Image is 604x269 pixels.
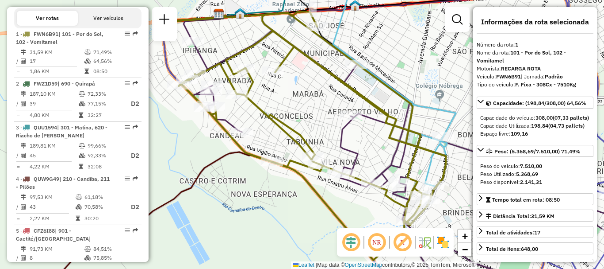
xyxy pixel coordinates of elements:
[21,255,26,261] i: Total de Atividades
[417,235,432,250] img: Fluxo de ruas
[477,73,593,81] div: Veículo:
[340,232,362,253] span: Ocultar deslocamento
[477,210,593,222] a: Distância Total:31,59 KM
[21,143,26,148] i: Distância Total
[16,227,91,242] span: 5 -
[57,80,95,87] span: | 690 - Quirapá
[93,57,138,66] td: 64,56%
[16,124,107,139] span: | 301 - Matina, 620 - Riacho de [PERSON_NAME]
[34,175,59,182] span: QUW9G49
[123,151,139,161] p: D2
[234,8,246,19] img: Guanambi FAD
[84,214,122,223] td: 30:20
[477,159,593,190] div: Peso: (5.368,69/7.510,00) 71,49%
[34,80,57,87] span: FWZ1D59
[480,178,590,186] div: Peso disponível:
[477,81,593,89] div: Tipo do veículo:
[21,101,26,106] i: Total de Atividades
[21,91,26,97] i: Distância Total
[477,49,593,65] div: Nome da rota:
[553,114,589,121] strong: (07,33 pallets)
[458,230,471,243] a: Zoom in
[545,73,563,80] strong: Padrão
[133,176,138,181] em: Rota exportada
[29,150,78,161] td: 45
[87,141,122,150] td: 99,66%
[79,164,83,169] i: Tempo total em rota
[458,243,471,256] a: Zoom out
[87,90,122,98] td: 72,33%
[156,11,173,31] a: Nova sessão e pesquisa
[392,232,413,253] span: Exibir rótulo
[29,111,78,120] td: 4,80 KM
[480,170,590,178] div: Peso Utilizado:
[316,262,317,268] span: |
[16,202,20,213] td: /
[87,98,122,109] td: 77,15%
[125,176,130,181] em: Opções
[29,57,84,66] td: 17
[29,193,75,202] td: 97,53 KM
[16,150,20,161] td: /
[93,245,138,253] td: 84,51%
[29,202,75,213] td: 43
[29,141,78,150] td: 189,81 KM
[480,163,542,169] span: Peso do veículo:
[535,114,553,121] strong: 308,00
[516,171,538,177] strong: 5.368,69
[34,31,58,37] span: FWN6B91
[76,204,82,210] i: % de utilização da cubagem
[21,195,26,200] i: Distância Total
[486,245,538,253] div: Total de itens:
[477,49,566,64] strong: 101 - Por do Sol, 102 - Vomitamel
[84,246,91,252] i: % de utilização do peso
[16,253,20,262] td: /
[84,193,122,202] td: 61,18%
[125,228,130,233] em: Opções
[16,175,110,190] span: 4 -
[29,90,78,98] td: 187,10 KM
[17,11,78,26] button: Ver rotas
[496,73,521,80] strong: FWN6B91
[477,110,593,141] div: Capacidade: (198,84/308,00) 64,56%
[16,162,20,171] td: =
[21,50,26,55] i: Distância Total
[79,153,85,158] i: % de utilização da cubagem
[16,67,20,76] td: =
[133,228,138,233] em: Rota exportada
[29,67,84,76] td: 1,86 KM
[29,253,84,262] td: 8
[366,232,387,253] span: Ocultar NR
[93,67,138,76] td: 08:50
[477,65,593,73] div: Motorista:
[84,202,122,213] td: 70,58%
[29,48,84,57] td: 31,59 KM
[477,97,593,109] a: Capacidade: (198,84/308,00) 64,56%
[125,81,130,86] em: Opções
[520,179,542,185] strong: 2.141,31
[521,73,563,80] span: | Jornada:
[29,245,84,253] td: 91,73 KM
[486,212,554,220] div: Distância Total:
[87,162,122,171] td: 32:08
[93,253,138,262] td: 75,85%
[448,11,466,28] a: Exibir filtros
[480,130,590,138] div: Espaço livre:
[29,214,75,223] td: 2,27 KM
[511,130,528,137] strong: 109,16
[291,261,477,269] div: Map data © contributors,© 2025 TomTom, Microsoft
[345,262,382,268] a: OpenStreetMap
[125,125,130,130] em: Opções
[29,98,78,109] td: 39
[78,11,139,26] button: Ver veículos
[477,145,593,157] a: Peso: (5.368,69/7.510,00) 71,49%
[520,163,542,169] strong: 7.510,00
[34,227,55,234] span: CFZ6I88
[79,91,85,97] i: % de utilização do peso
[16,124,107,139] span: 3 -
[16,175,110,190] span: | 210 - Candiba, 211 - Pilões
[76,216,80,221] i: Tempo total em rota
[84,58,91,64] i: % de utilização da cubagem
[21,246,26,252] i: Distância Total
[531,122,548,129] strong: 198,84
